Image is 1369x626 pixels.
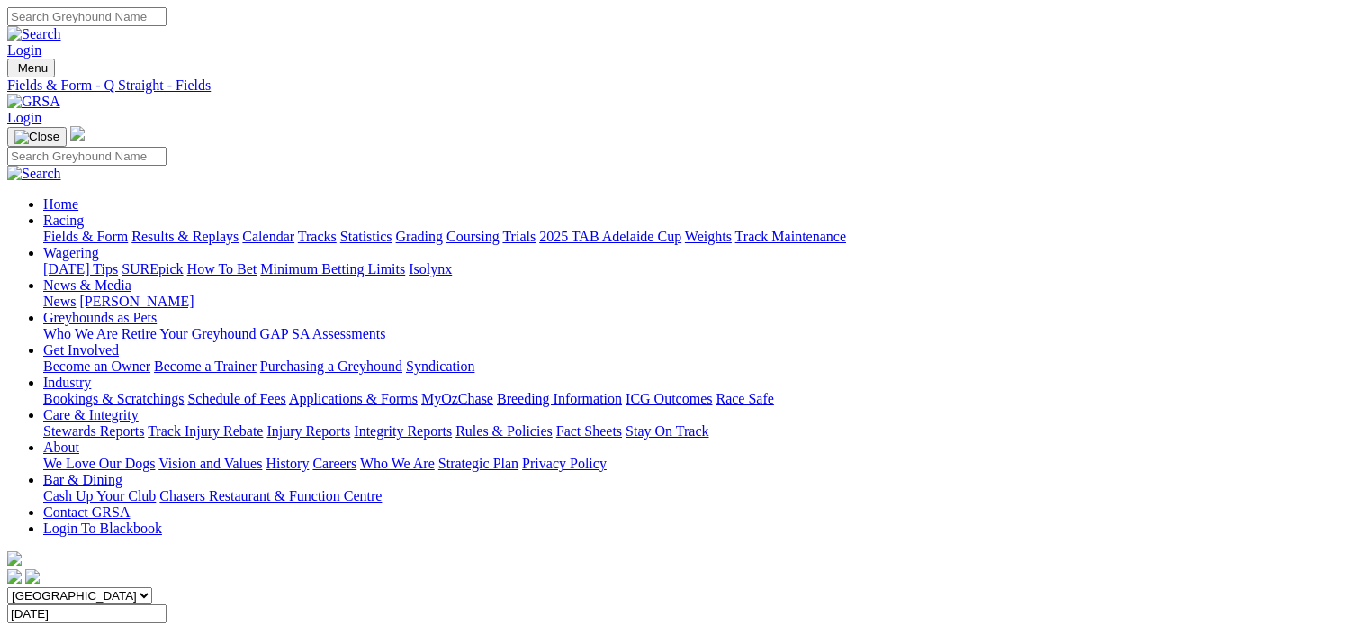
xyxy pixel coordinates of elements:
img: logo-grsa-white.png [70,126,85,141]
input: Search [7,147,167,166]
a: Greyhounds as Pets [43,310,157,325]
a: Isolynx [409,261,452,277]
a: Stay On Track [626,423,708,439]
input: Search [7,7,167,26]
a: MyOzChase [421,391,493,406]
a: Results & Replays [131,229,239,244]
a: Cash Up Your Club [43,488,156,504]
div: Wagering [43,261,1362,277]
a: Track Maintenance [735,229,846,244]
img: GRSA [7,94,60,110]
a: Coursing [446,229,500,244]
a: Weights [685,229,732,244]
img: twitter.svg [25,569,40,584]
input: Select date [7,604,167,623]
a: [DATE] Tips [43,261,118,277]
a: Rules & Policies [455,423,553,439]
a: Fields & Form [43,229,128,244]
a: Bar & Dining [43,472,122,487]
a: Get Involved [43,342,119,358]
a: Contact GRSA [43,504,130,520]
a: ICG Outcomes [626,391,712,406]
a: Minimum Betting Limits [260,261,405,277]
a: Tracks [298,229,337,244]
img: facebook.svg [7,569,22,584]
a: Become a Trainer [154,358,257,374]
div: Get Involved [43,358,1362,375]
a: [PERSON_NAME] [79,294,194,309]
a: Login To Blackbook [43,521,162,536]
span: Menu [18,61,48,75]
a: We Love Our Dogs [43,456,155,471]
a: SUREpick [122,261,183,277]
button: Toggle navigation [7,127,67,147]
a: Vision and Values [158,456,262,471]
div: News & Media [43,294,1362,310]
a: Calendar [242,229,294,244]
a: Wagering [43,245,99,260]
a: Fact Sheets [556,423,622,439]
a: Statistics [340,229,392,244]
div: Industry [43,391,1362,407]
img: Search [7,26,61,42]
a: Track Injury Rebate [148,423,263,439]
a: Who We Are [43,326,118,341]
a: Purchasing a Greyhound [260,358,402,374]
a: Schedule of Fees [187,391,285,406]
a: Careers [312,456,356,471]
a: Racing [43,213,84,228]
img: Close [14,130,59,144]
div: Care & Integrity [43,423,1362,440]
a: Strategic Plan [438,456,518,471]
a: Applications & Forms [289,391,418,406]
a: News [43,294,76,309]
a: GAP SA Assessments [260,326,386,341]
a: Grading [396,229,443,244]
img: Search [7,166,61,182]
a: Privacy Policy [522,456,607,471]
a: Integrity Reports [354,423,452,439]
a: Syndication [406,358,474,374]
a: Injury Reports [266,423,350,439]
a: Care & Integrity [43,407,139,422]
a: Who We Are [360,456,435,471]
a: Become an Owner [43,358,150,374]
div: Racing [43,229,1362,245]
a: Trials [502,229,536,244]
a: How To Bet [187,261,257,277]
a: Retire Your Greyhound [122,326,257,341]
div: About [43,456,1362,472]
a: History [266,456,309,471]
a: Race Safe [716,391,773,406]
a: News & Media [43,277,131,293]
a: About [43,440,79,455]
a: Breeding Information [497,391,622,406]
a: 2025 TAB Adelaide Cup [539,229,681,244]
a: Login [7,110,41,125]
a: Stewards Reports [43,423,144,439]
a: Home [43,196,78,212]
a: Chasers Restaurant & Function Centre [159,488,382,504]
a: Fields & Form - Q Straight - Fields [7,77,1362,94]
div: Bar & Dining [43,488,1362,504]
a: Bookings & Scratchings [43,391,184,406]
a: Login [7,42,41,58]
div: Greyhounds as Pets [43,326,1362,342]
img: logo-grsa-white.png [7,551,22,566]
a: Industry [43,375,91,390]
button: Toggle navigation [7,59,55,77]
